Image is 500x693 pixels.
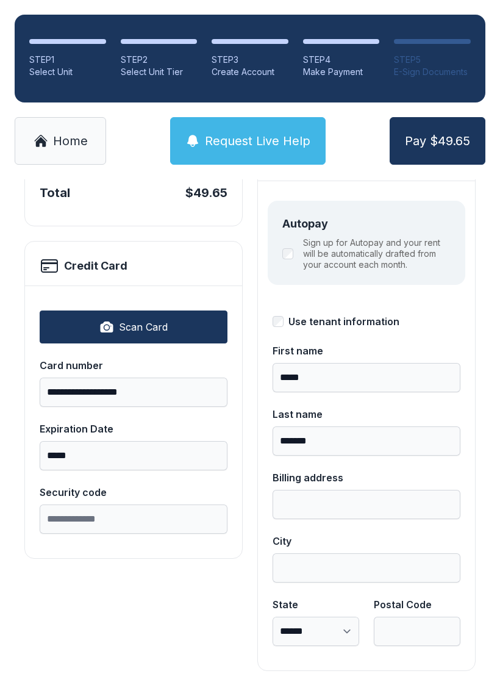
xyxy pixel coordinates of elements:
div: Total [40,184,70,201]
input: First name [273,363,460,392]
div: STEP 2 [121,54,198,66]
input: Expiration Date [40,441,227,470]
label: Sign up for Autopay and your rent will be automatically drafted from your account each month. [303,237,451,270]
div: Create Account [212,66,288,78]
input: Security code [40,504,227,534]
div: Card number [40,358,227,373]
span: Scan Card [119,320,168,334]
div: Billing address [273,470,460,485]
span: Request Live Help [205,132,310,149]
select: State [273,617,359,646]
div: Security code [40,485,227,500]
div: STEP 4 [303,54,380,66]
div: Select Unit Tier [121,66,198,78]
div: Autopay [282,215,451,232]
div: First name [273,343,460,358]
div: City [273,534,460,548]
input: Card number [40,378,227,407]
div: Postal Code [374,597,460,612]
div: Select Unit [29,66,106,78]
input: City [273,553,460,583]
div: Last name [273,407,460,422]
span: Pay $49.65 [405,132,470,149]
input: Postal Code [374,617,460,646]
div: $49.65 [185,184,227,201]
input: Billing address [273,490,460,519]
div: STEP 5 [394,54,471,66]
input: Last name [273,426,460,456]
div: State [273,597,359,612]
div: STEP 1 [29,54,106,66]
span: Home [53,132,88,149]
div: Expiration Date [40,422,227,436]
div: Make Payment [303,66,380,78]
div: Use tenant information [288,314,399,329]
div: E-Sign Documents [394,66,471,78]
div: STEP 3 [212,54,288,66]
h2: Credit Card [64,257,127,275]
